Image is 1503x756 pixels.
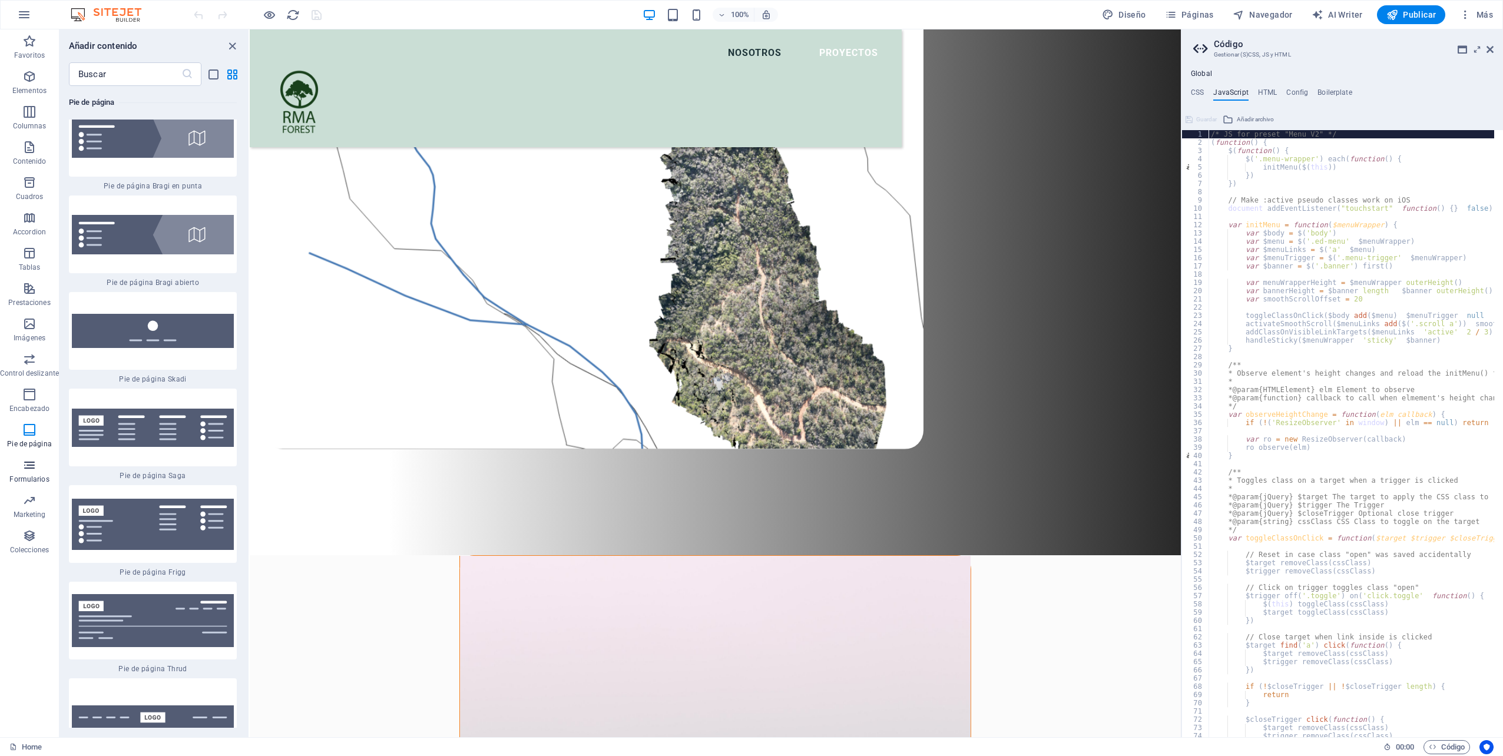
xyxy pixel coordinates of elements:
button: reload [286,8,300,22]
div: 33 [1182,394,1210,402]
button: Usercentrics [1479,740,1494,754]
div: 5 [1182,163,1210,171]
span: Pie de página Bragi abierto [69,278,237,287]
div: 25 [1182,328,1210,336]
div: 23 [1182,311,1210,320]
div: 19 [1182,278,1210,287]
div: 24 [1182,320,1210,328]
div: 66 [1182,666,1210,674]
div: 26 [1182,336,1210,344]
div: 1 [1182,130,1210,138]
h4: CSS [1191,88,1204,101]
span: Pie de página Thrud [69,664,237,674]
h6: Añadir contenido [69,39,137,53]
img: footer-skadi.svg [72,314,234,348]
div: 73 [1182,724,1210,732]
div: 49 [1182,526,1210,534]
div: 67 [1182,674,1210,682]
div: 6 [1182,171,1210,180]
h3: Gestionar (S)CSS, JS y HTML [1214,49,1470,60]
div: 58 [1182,600,1210,608]
div: 46 [1182,501,1210,509]
span: Publicar [1386,9,1436,21]
button: Haz clic para salir del modo de previsualización y seguir editando [262,8,276,22]
div: 4 [1182,155,1210,163]
div: 72 [1182,715,1210,724]
div: 57 [1182,592,1210,600]
div: 60 [1182,616,1210,625]
button: Diseño [1097,5,1151,24]
div: 13 [1182,229,1210,237]
span: Pie de página Saga [69,471,237,480]
p: Pie de página [7,439,51,449]
div: 16 [1182,254,1210,262]
div: Pie de página Skadi [69,292,237,384]
div: 2 [1182,138,1210,147]
div: 51 [1182,542,1210,551]
h4: Global [1191,69,1212,79]
span: Pie de página Bragi en punta [69,181,237,191]
p: Cuadros [16,192,44,201]
div: 27 [1182,344,1210,353]
div: 7 [1182,180,1210,188]
div: 39 [1182,443,1210,452]
div: Pie de página Bragi abierto [69,195,237,287]
p: Tablas [19,263,41,272]
div: 32 [1182,386,1210,394]
p: Contenido [13,157,47,166]
div: 43 [1182,476,1210,485]
span: Diseño [1102,9,1146,21]
p: Marketing [14,510,46,519]
div: Pie de página Saga [69,389,237,480]
div: 71 [1182,707,1210,715]
div: 11 [1182,213,1210,221]
div: 20 [1182,287,1210,295]
div: 68 [1182,682,1210,691]
button: list-view [206,67,220,81]
span: Pie de página Frigg [69,568,237,577]
img: footer-frigg.svg [72,499,234,550]
div: 70 [1182,699,1210,707]
button: Navegador [1228,5,1297,24]
button: Más [1455,5,1498,24]
div: 61 [1182,625,1210,633]
div: 21 [1182,295,1210,303]
div: 9 [1182,196,1210,204]
div: 15 [1182,246,1210,254]
h2: Código [1214,39,1494,49]
span: : [1404,742,1406,751]
div: 12 [1182,221,1210,229]
div: 52 [1182,551,1210,559]
button: grid-view [225,67,239,81]
h4: HTML [1258,88,1277,101]
h4: JavaScript [1213,88,1248,101]
button: close panel [225,39,239,53]
div: 56 [1182,583,1210,592]
p: Prestaciones [8,298,50,307]
div: 47 [1182,509,1210,518]
span: Páginas [1165,9,1214,21]
div: Diseño (Ctrl+Alt+Y) [1097,5,1151,24]
button: Publicar [1377,5,1446,24]
div: 50 [1182,534,1210,542]
p: Elementos [12,86,47,95]
div: 65 [1182,658,1210,666]
div: 74 [1182,732,1210,740]
img: footer-bragi-open.svg [72,215,234,254]
div: 37 [1182,427,1210,435]
span: 00 00 [1396,740,1414,754]
p: Favoritos [14,51,45,60]
img: footer-saga.svg [72,409,234,447]
span: Código [1429,740,1465,754]
img: Editor Logo [68,8,156,22]
div: 3 [1182,147,1210,155]
span: AI Writer [1312,9,1363,21]
div: 34 [1182,402,1210,410]
h6: Pie de página [69,95,237,110]
button: Añadir archivo [1221,112,1276,127]
div: 30 [1182,369,1210,377]
p: Encabezado [9,404,49,413]
p: Accordion [13,227,46,237]
div: Pie de página Frigg [69,485,237,577]
span: Pie de página Skadi [69,374,237,384]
